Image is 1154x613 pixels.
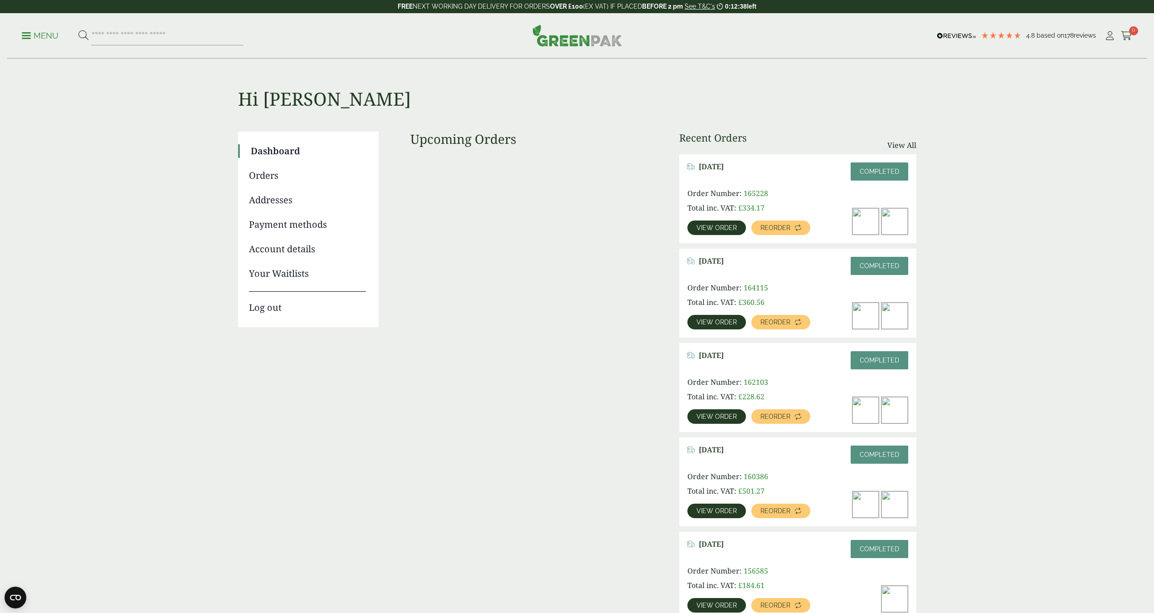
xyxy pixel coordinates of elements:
span: Completed [860,451,899,458]
span: 156585 [744,566,768,576]
bdi: 360.56 [738,297,764,307]
h3: Recent Orders [679,132,747,143]
span: £ [738,297,742,307]
span: [DATE] [699,540,724,549]
span: Based on [1037,32,1064,39]
span: Total inc. VAT: [687,392,736,402]
a: Account details [249,242,366,256]
img: IMG_5942-Large-300x200.jpg [852,491,879,518]
span: [DATE] [699,351,724,360]
span: View order [696,602,737,608]
span: £ [738,203,742,213]
a: Reorder [751,504,810,518]
span: 178 [1064,32,1074,39]
a: View order [687,598,746,613]
span: reviews [1074,32,1096,39]
img: IMG_5986-Large-300x188.jpg [852,397,879,423]
span: Order Number: [687,283,742,293]
span: Order Number: [687,566,742,576]
span: Completed [860,357,899,364]
img: IMG_5986-Large-300x188.jpg [881,208,908,235]
a: Reorder [751,409,810,424]
i: Cart [1121,31,1132,40]
p: Menu [22,30,58,41]
bdi: 184.61 [738,580,764,590]
span: Order Number: [687,188,742,198]
img: IMG_5986-Large-300x188.jpg [881,586,908,612]
div: 4.78 Stars [981,31,1022,39]
img: IMG_5942-Large-300x200.jpg [881,397,908,423]
img: IMG_5942-Large-300x200.jpg [852,303,879,329]
a: Reorder [751,221,810,235]
span: Reorder [760,508,790,514]
a: View order [687,409,746,424]
span: Total inc. VAT: [687,580,736,590]
bdi: 334.17 [738,203,764,213]
span: £ [738,580,742,590]
span: [DATE] [699,257,724,265]
span: 162103 [744,377,768,387]
span: View order [696,319,737,325]
a: 0 [1121,29,1132,43]
span: Completed [860,262,899,270]
span: Reorder [760,602,790,608]
span: 160386 [744,471,768,481]
a: Reorder [751,315,810,329]
span: Reorder [760,319,790,325]
img: GreenPak Supplies [532,25,622,46]
a: Addresses [249,193,366,207]
a: View order [687,221,746,235]
span: Total inc. VAT: [687,203,736,213]
strong: BEFORE 2 pm [642,3,683,10]
span: Completed [860,168,899,175]
span: £ [738,392,742,402]
bdi: 228.62 [738,392,764,402]
a: View order [687,315,746,329]
span: Total inc. VAT: [687,297,736,307]
a: View order [687,504,746,518]
img: REVIEWS.io [937,33,976,39]
span: 165228 [744,188,768,198]
span: 164115 [744,283,768,293]
a: Reorder [751,598,810,613]
a: Payment methods [249,218,366,231]
button: Open CMP widget [5,587,26,608]
img: IMG_5986-Large-300x188.jpg [881,491,908,518]
span: [DATE] [699,446,724,454]
span: Order Number: [687,377,742,387]
span: Total inc. VAT: [687,486,736,496]
img: IMG_5986-Large-300x188.jpg [881,303,908,329]
strong: FREE [398,3,413,10]
a: Your Waitlists [249,267,366,280]
a: Menu [22,30,58,39]
span: £ [738,486,742,496]
span: Completed [860,545,899,553]
a: Orders [249,169,366,182]
bdi: 501.27 [738,486,764,496]
a: View All [887,140,916,151]
span: Reorder [760,225,790,231]
span: Order Number: [687,471,742,481]
span: left [747,3,756,10]
span: 4.8 [1026,32,1037,39]
h3: Upcoming Orders [410,132,648,147]
i: My Account [1104,31,1115,40]
img: IMG_5942-Large-300x200.jpg [852,208,879,235]
span: 0:12:38 [725,3,747,10]
strong: OVER £100 [550,3,583,10]
a: Log out [249,291,366,314]
a: See T&C's [685,3,715,10]
span: View order [696,508,737,514]
span: View order [696,225,737,231]
span: Reorder [760,413,790,420]
span: View order [696,413,737,420]
h1: Hi [PERSON_NAME] [238,59,916,110]
span: 0 [1129,26,1138,35]
a: Dashboard [251,144,366,158]
span: [DATE] [699,162,724,171]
